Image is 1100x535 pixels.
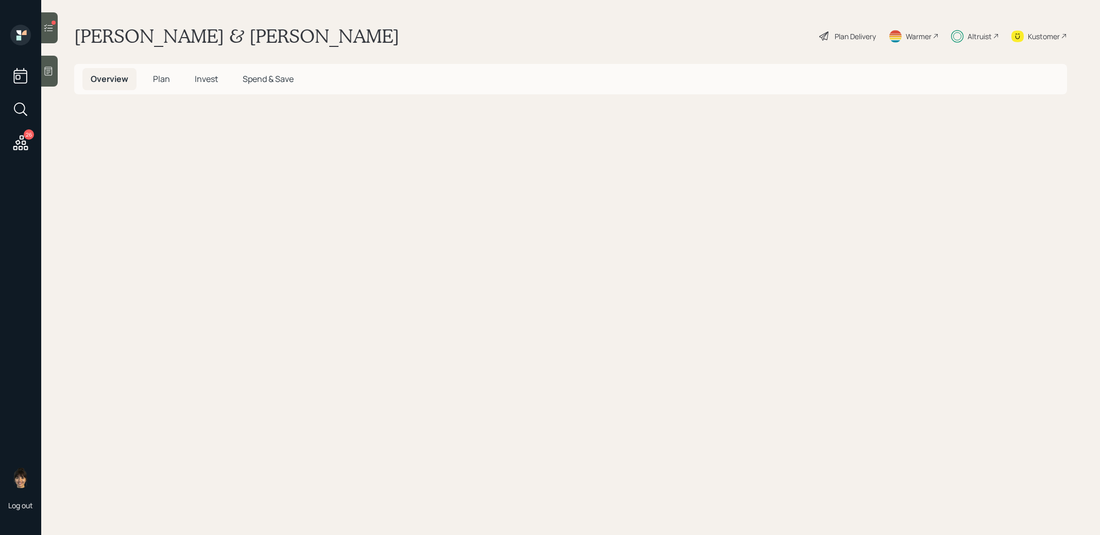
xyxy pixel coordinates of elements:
[968,31,992,42] div: Altruist
[74,25,399,47] h1: [PERSON_NAME] & [PERSON_NAME]
[243,73,294,85] span: Spend & Save
[906,31,932,42] div: Warmer
[91,73,128,85] span: Overview
[24,129,34,140] div: 26
[835,31,876,42] div: Plan Delivery
[195,73,218,85] span: Invest
[8,500,33,510] div: Log out
[10,467,31,488] img: treva-nostdahl-headshot.png
[153,73,170,85] span: Plan
[1028,31,1060,42] div: Kustomer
